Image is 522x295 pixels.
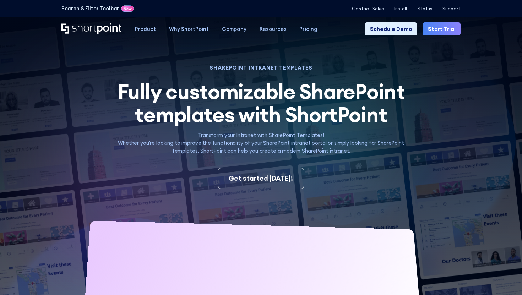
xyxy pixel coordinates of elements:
div: Why ShortPoint [169,25,209,33]
div: Product [135,25,156,33]
div: Company [222,25,246,33]
a: Status [418,6,432,11]
a: Install [394,6,407,11]
h1: SHAREPOINT INTRANET TEMPLATES [108,65,414,70]
a: Schedule Demo [365,22,417,35]
a: Home [61,23,122,35]
div: Get started [DATE]! [229,174,293,184]
p: Transform your Intranet with SharePoint Templates! Whether you're looking to improve the function... [108,131,414,155]
a: Why ShortPoint [163,22,216,35]
a: Get started [DATE]! [218,168,304,189]
div: Resources [260,25,287,33]
a: Search & Filter Toolbar [61,5,119,12]
a: Resources [253,22,293,35]
a: Product [129,22,163,35]
span: Fully customizable SharePoint templates with ShortPoint [118,78,405,128]
a: Company [215,22,253,35]
div: Pricing [299,25,317,33]
a: Start Trial [423,22,461,35]
a: Pricing [293,22,324,35]
a: Contact Sales [352,6,384,11]
a: Support [442,6,461,11]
